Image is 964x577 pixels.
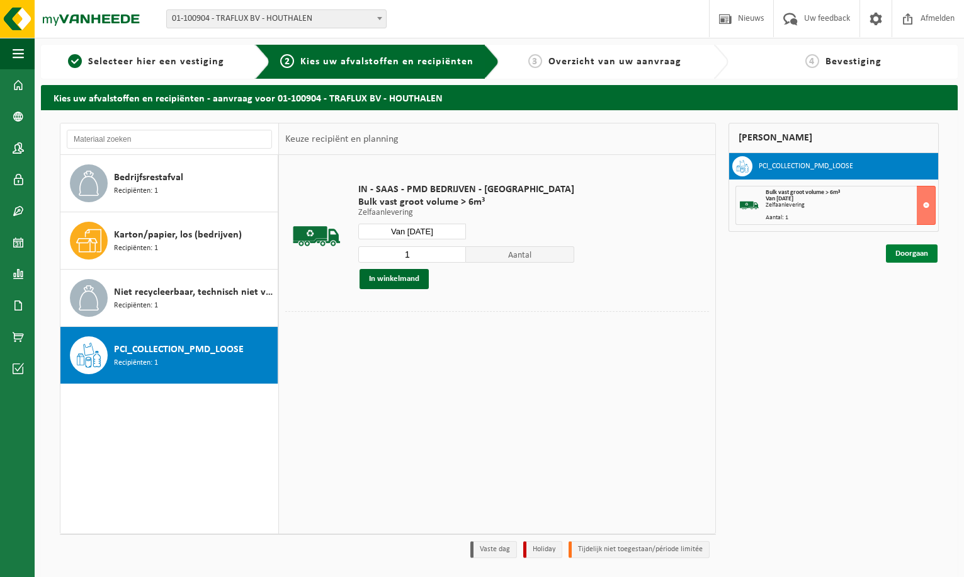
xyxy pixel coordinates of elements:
li: Tijdelijk niet toegestaan/période limitée [569,541,710,558]
span: Kies uw afvalstoffen en recipiënten [300,57,473,67]
input: Selecteer datum [358,224,467,239]
span: Bulk vast groot volume > 6m³ [766,189,840,196]
a: Doorgaan [886,244,938,263]
span: Bedrijfsrestafval [114,170,183,185]
div: [PERSON_NAME] [729,123,939,153]
button: Karton/papier, los (bedrijven) Recipiënten: 1 [60,212,278,270]
h2: Kies uw afvalstoffen en recipiënten - aanvraag voor 01-100904 - TRAFLUX BV - HOUTHALEN [41,85,958,110]
span: Recipiënten: 1 [114,300,158,312]
span: Recipiënten: 1 [114,185,158,197]
span: PCI_COLLECTION_PMD_LOOSE [114,342,244,357]
span: Bevestiging [825,57,882,67]
button: Bedrijfsrestafval Recipiënten: 1 [60,155,278,212]
strong: Van [DATE] [766,195,793,202]
div: Aantal: 1 [766,215,935,221]
span: Karton/papier, los (bedrijven) [114,227,242,243]
span: 4 [805,54,819,68]
span: Aantal [466,246,574,263]
span: Recipiënten: 1 [114,243,158,254]
span: Overzicht van uw aanvraag [548,57,681,67]
span: Selecteer hier een vestiging [88,57,224,67]
button: PCI_COLLECTION_PMD_LOOSE Recipiënten: 1 [60,327,278,384]
button: In winkelmand [360,269,429,289]
span: 01-100904 - TRAFLUX BV - HOUTHALEN [167,10,386,28]
div: Zelfaanlevering [766,202,935,209]
span: IN - SAAS - PMD BEDRIJVEN - [GEOGRAPHIC_DATA] [358,183,574,196]
span: 01-100904 - TRAFLUX BV - HOUTHALEN [166,9,387,28]
input: Materiaal zoeken [67,130,272,149]
span: 1 [68,54,82,68]
span: Recipiënten: 1 [114,357,158,369]
div: Keuze recipiënt en planning [279,123,405,155]
button: Niet recycleerbaar, technisch niet verbrandbaar afval (brandbaar) Recipiënten: 1 [60,270,278,327]
h3: PCI_COLLECTION_PMD_LOOSE [759,156,853,176]
span: 3 [528,54,542,68]
span: 2 [280,54,294,68]
span: Bulk vast groot volume > 6m³ [358,196,574,209]
li: Holiday [523,541,562,558]
a: 1Selecteer hier een vestiging [47,54,245,69]
span: Niet recycleerbaar, technisch niet verbrandbaar afval (brandbaar) [114,285,275,300]
li: Vaste dag [470,541,517,558]
p: Zelfaanlevering [358,209,574,217]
